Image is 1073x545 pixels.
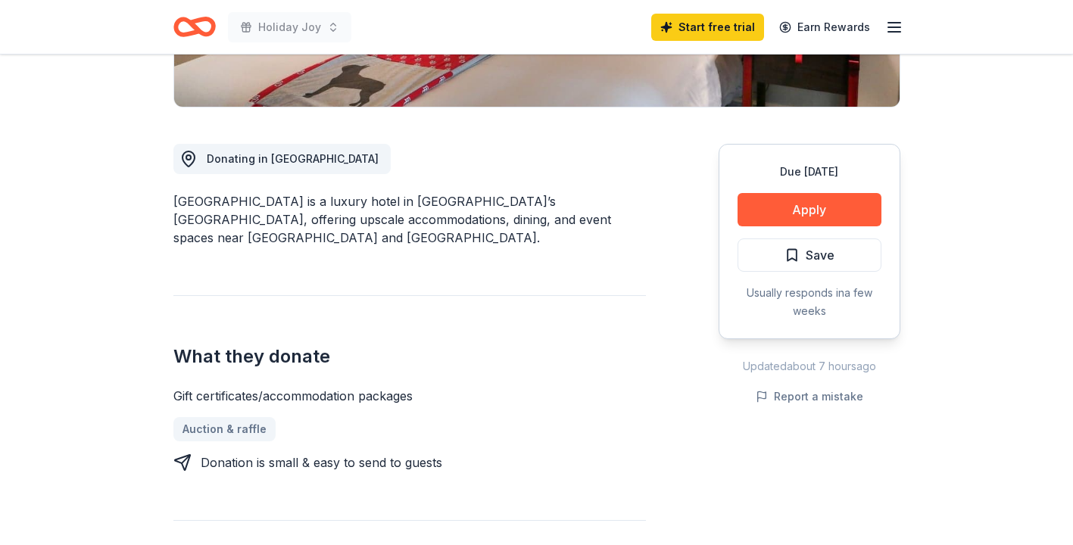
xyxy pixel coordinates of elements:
div: [GEOGRAPHIC_DATA] is a luxury hotel in [GEOGRAPHIC_DATA]’s [GEOGRAPHIC_DATA], offering upscale ac... [173,192,646,247]
div: Updated about 7 hours ago [719,357,900,375]
div: Donation is small & easy to send to guests [201,453,442,472]
span: Donating in [GEOGRAPHIC_DATA] [207,152,379,165]
span: Holiday Joy [258,18,321,36]
div: Gift certificates/accommodation packages [173,387,646,405]
h2: What they donate [173,344,646,369]
a: Earn Rewards [770,14,879,41]
a: Start free trial [651,14,764,41]
div: Due [DATE] [738,163,881,181]
div: Usually responds in a few weeks [738,284,881,320]
a: Home [173,9,216,45]
button: Report a mistake [756,388,863,406]
span: Save [806,245,834,265]
button: Save [738,238,881,272]
button: Apply [738,193,881,226]
button: Holiday Joy [228,12,351,42]
a: Auction & raffle [173,417,276,441]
